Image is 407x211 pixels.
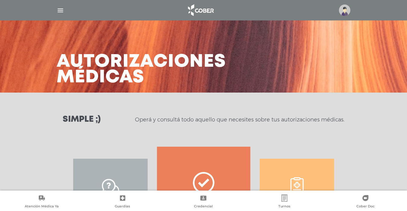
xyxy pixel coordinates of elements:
[194,204,213,209] span: Credencial
[57,7,64,14] img: Cober_menu-lines-white.svg
[115,204,130,209] span: Guardias
[57,54,226,85] h3: Autorizaciones médicas
[339,5,350,16] img: profile-placeholder.svg
[356,204,374,209] span: Cober Doc
[25,204,59,209] span: Atención Médica Ya
[163,194,244,210] a: Credencial
[82,194,163,210] a: Guardias
[135,116,344,123] p: Operá y consultá todo aquello que necesites sobre tus autorizaciones médicas.
[185,3,216,17] img: logo_cober_home-white.png
[278,204,290,209] span: Turnos
[63,115,101,124] h3: Simple ;)
[1,194,82,210] a: Atención Médica Ya
[244,194,325,210] a: Turnos
[325,194,406,210] a: Cober Doc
